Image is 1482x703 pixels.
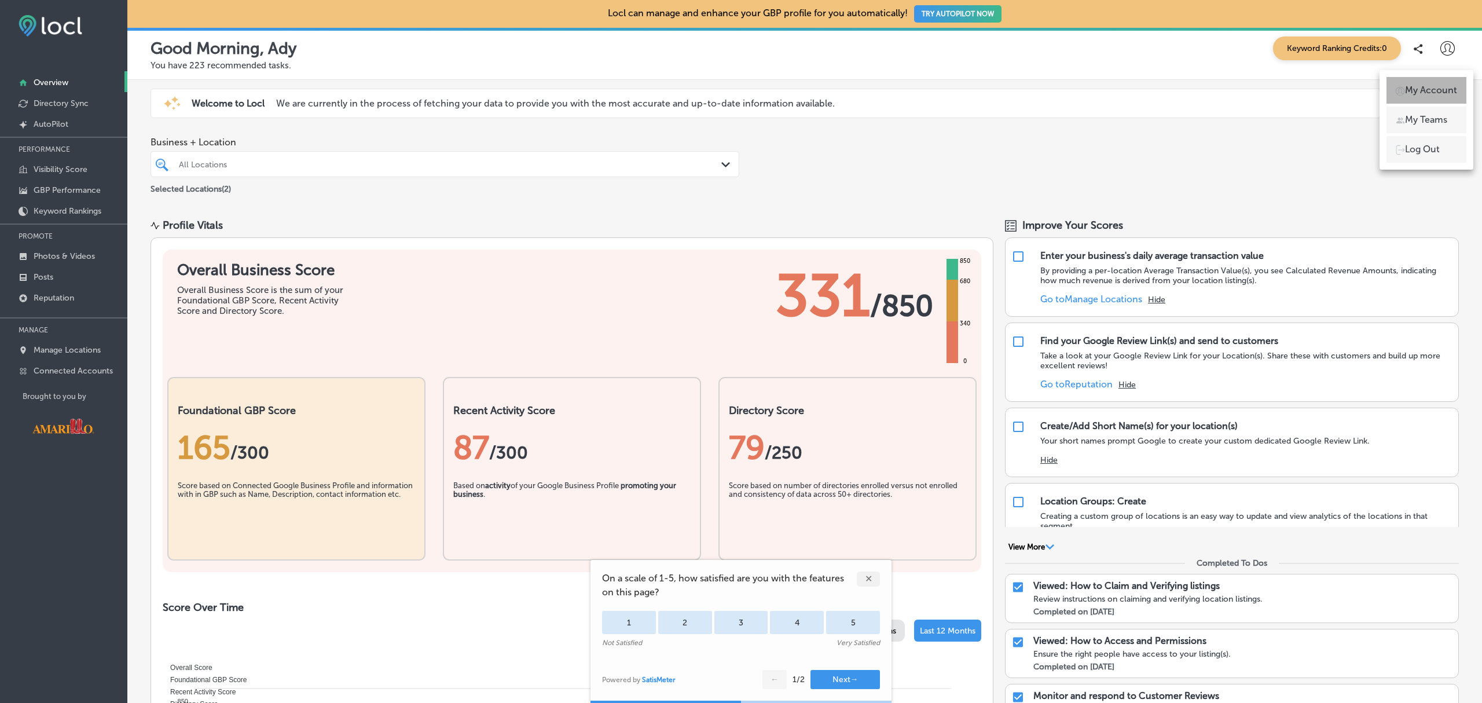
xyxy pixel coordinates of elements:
div: Not Satisfied [602,639,642,647]
p: Manage Locations [34,345,101,355]
a: SatisMeter [642,676,676,684]
button: Next→ [810,670,880,689]
p: Keyword Rankings [34,206,101,216]
p: My Account [1405,83,1457,97]
img: fda3e92497d09a02dc62c9cd864e3231.png [19,15,82,36]
p: Directory Sync [34,98,89,108]
p: Brought to you by [23,392,127,401]
a: My Teams [1386,107,1466,133]
p: GBP Performance [34,185,101,195]
div: 5 [826,611,880,634]
p: Overview [34,78,68,87]
img: Visit Amarillo [23,410,104,442]
div: Powered by [602,676,676,684]
p: My Teams [1405,113,1447,127]
div: ✕ [857,572,880,587]
div: 3 [714,611,768,634]
span: On a scale of 1-5, how satisfied are you with the features on this page? [602,572,857,599]
div: 4 [770,611,824,634]
p: AutoPilot [34,119,68,129]
div: 1 / 2 [793,675,805,684]
div: Very Satisfied [837,639,880,647]
p: Connected Accounts [34,366,113,376]
button: TRY AUTOPILOT NOW [914,5,1002,23]
p: Posts [34,272,53,282]
p: Log Out [1405,142,1440,156]
p: Visibility Score [34,164,87,174]
p: Photos & Videos [34,251,95,261]
a: My Account [1386,77,1466,104]
p: Reputation [34,293,74,303]
div: 1 [602,611,656,634]
a: Log Out [1386,136,1466,163]
div: 2 [658,611,712,634]
button: ← [762,670,787,689]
